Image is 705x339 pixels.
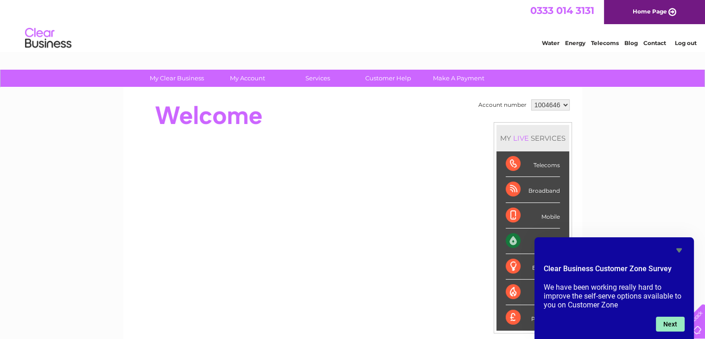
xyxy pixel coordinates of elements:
a: Contact [643,39,666,46]
div: Water [506,228,560,254]
a: Water [542,39,559,46]
a: Make A Payment [420,70,497,87]
p: We have been working really hard to improve the self-serve options available to you on Customer Zone [544,283,685,309]
div: MY SERVICES [496,125,569,151]
div: Clear Business Customer Zone Survey [544,245,685,332]
div: LIVE [511,134,531,143]
td: Account number [476,97,529,113]
button: Hide survey [673,245,685,256]
div: Telecoms [506,151,560,177]
a: My Account [209,70,286,87]
a: 0333 014 3131 [530,5,594,16]
div: Mobile [506,203,560,228]
div: Clear Business is a trading name of Verastar Limited (registered in [GEOGRAPHIC_DATA] No. 3667643... [134,5,572,45]
a: Telecoms [591,39,619,46]
a: Blog [624,39,638,46]
img: logo.png [25,24,72,52]
div: Gas [506,280,560,305]
a: Customer Help [350,70,426,87]
h2: Clear Business Customer Zone Survey [544,263,685,279]
button: Next question [656,317,685,332]
div: Broadband [506,177,560,202]
a: My Clear Business [139,70,215,87]
div: Electricity [506,254,560,280]
a: Energy [565,39,585,46]
a: Services [279,70,356,87]
a: Log out [674,39,696,46]
div: Payments [506,305,560,330]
